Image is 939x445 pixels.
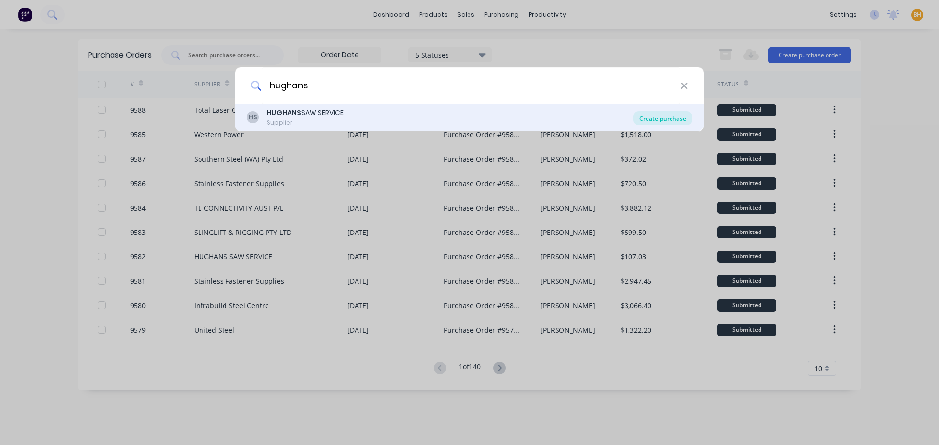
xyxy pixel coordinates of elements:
div: HS [247,111,259,123]
input: Enter a supplier name to create a new order... [262,67,680,104]
div: Create purchase [633,111,692,125]
div: Supplier [267,118,344,127]
b: HUGHANS [267,108,301,118]
div: SAW SERVICE [267,108,344,118]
